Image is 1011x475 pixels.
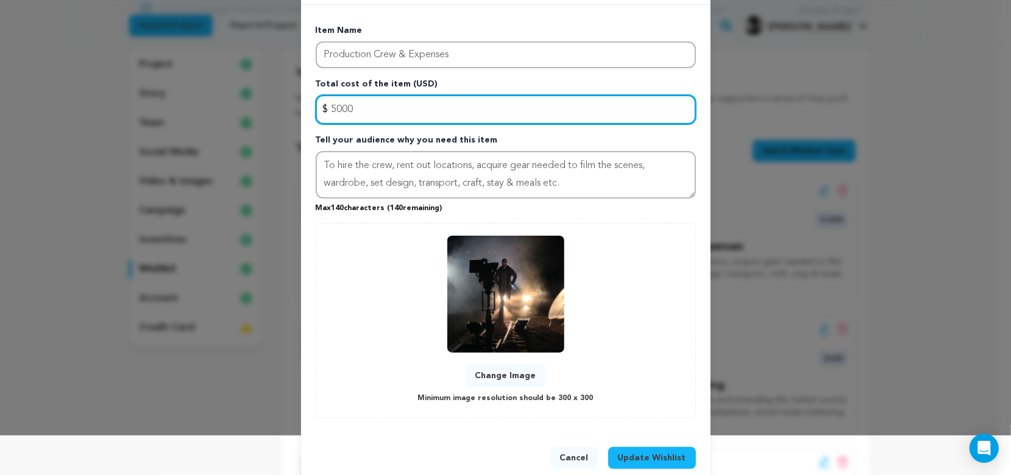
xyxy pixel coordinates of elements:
p: Max characters ( remaining) [316,199,696,213]
textarea: Tell your audience why you need this item [316,151,696,199]
p: Total cost of the item (USD) [316,78,696,95]
button: Update Wishlist [608,447,696,469]
button: Cancel [550,447,598,469]
input: Enter total cost of the item [316,95,696,124]
p: Item Name [316,24,696,41]
p: Minimum image resolution should be 300 x 300 [418,392,594,406]
span: 140 [332,205,344,212]
button: Change Image [466,365,546,387]
div: Open Intercom Messenger [970,434,999,463]
span: 140 [391,205,403,212]
span: Update Wishlist [618,452,686,464]
input: Enter item name [316,41,696,68]
span: $ [323,102,328,117]
p: Tell your audience why you need this item [316,134,696,151]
